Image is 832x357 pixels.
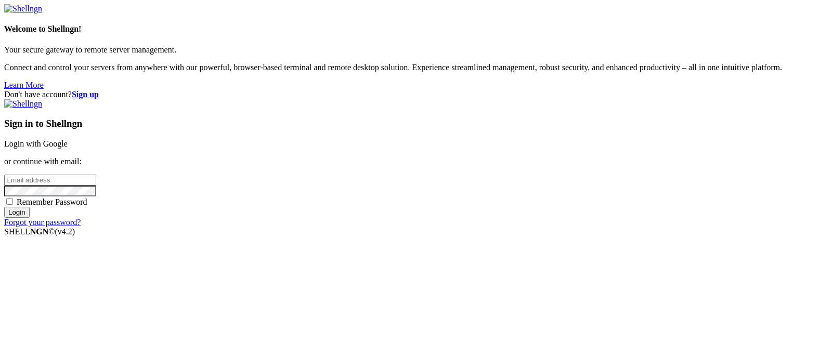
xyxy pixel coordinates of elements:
[6,198,13,205] input: Remember Password
[4,207,30,218] input: Login
[4,63,828,72] p: Connect and control your servers from anywhere with our powerful, browser-based terminal and remo...
[4,227,75,236] span: SHELL ©
[72,90,99,99] a: Sign up
[4,24,828,34] h4: Welcome to Shellngn!
[4,218,81,227] a: Forgot your password?
[4,81,44,89] a: Learn More
[4,99,42,109] img: Shellngn
[4,118,828,129] h3: Sign in to Shellngn
[4,4,42,14] img: Shellngn
[55,227,75,236] span: 4.2.0
[4,139,68,148] a: Login with Google
[4,157,828,166] p: or continue with email:
[4,45,828,55] p: Your secure gateway to remote server management.
[30,227,49,236] b: NGN
[4,90,828,99] div: Don't have account?
[4,175,96,186] input: Email address
[17,197,87,206] span: Remember Password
